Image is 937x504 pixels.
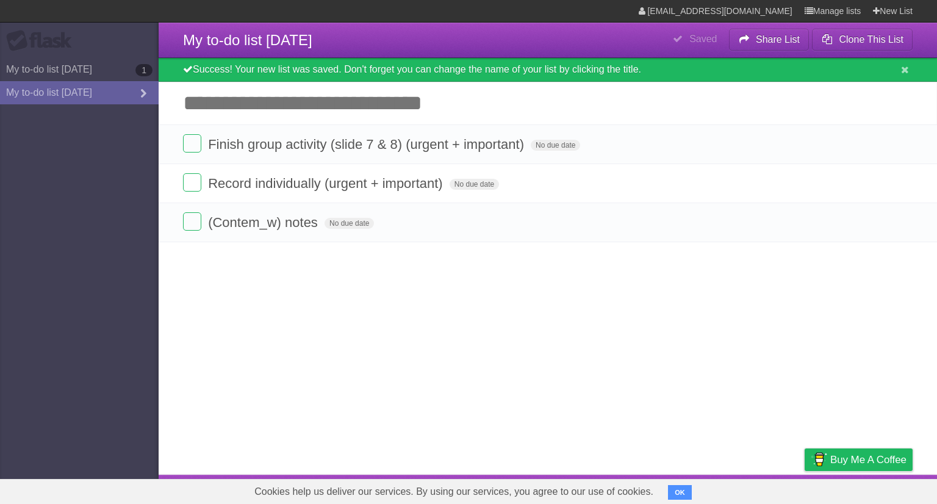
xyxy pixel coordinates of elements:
span: No due date [450,179,499,190]
a: Developers [683,478,732,501]
a: About [642,478,668,501]
span: No due date [531,140,580,151]
span: No due date [325,218,374,229]
span: Buy me a coffee [830,449,906,470]
button: Share List [729,29,810,51]
div: Success! Your new list was saved. Don't forget you can change the name of your list by clicking t... [159,58,937,82]
a: Privacy [789,478,820,501]
b: Clone This List [839,34,903,45]
span: Record individually (urgent + important) [208,176,446,191]
label: Done [183,212,201,231]
a: Suggest a feature [836,478,913,501]
span: Cookies help us deliver our services. By using our services, you agree to our use of cookies. [242,480,666,504]
img: Buy me a coffee [811,449,827,470]
b: 1 [135,64,153,76]
label: Done [183,173,201,192]
b: Share List [756,34,800,45]
span: Finish group activity (slide 7 & 8) (urgent + important) [208,137,527,152]
a: Terms [747,478,774,501]
span: (Contem_w) notes [208,215,321,230]
b: Saved [689,34,717,44]
span: My to-do list [DATE] [183,32,312,48]
label: Done [183,134,201,153]
a: Buy me a coffee [805,448,913,471]
button: Clone This List [812,29,913,51]
div: Flask [6,30,79,52]
button: OK [668,485,692,500]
